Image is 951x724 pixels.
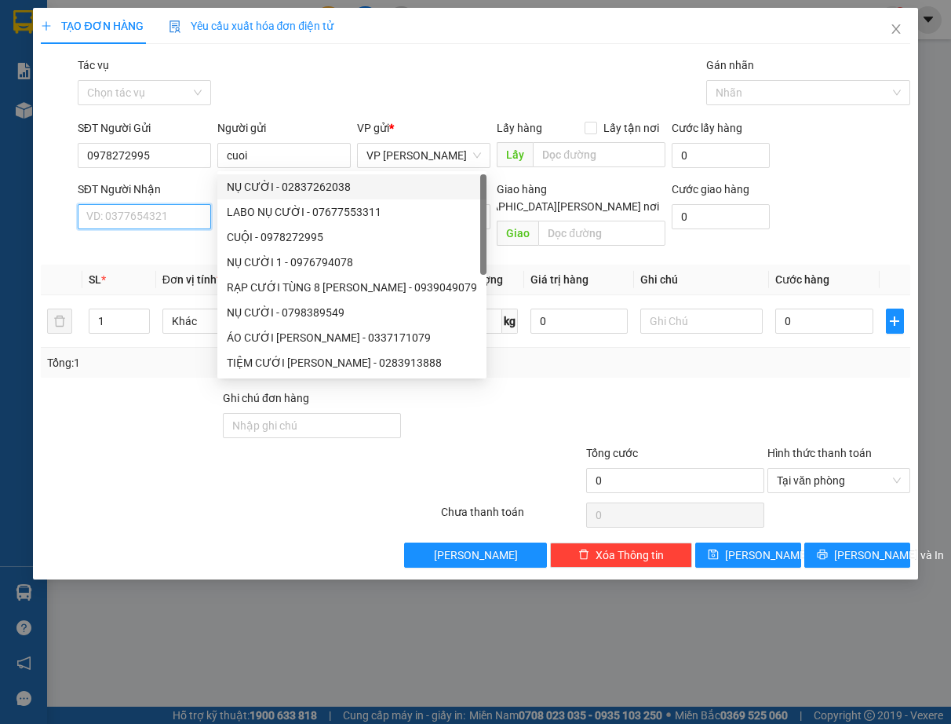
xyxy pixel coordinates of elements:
[767,447,872,459] label: Hình thức thanh toán
[217,325,486,350] div: ÁO CƯỚI HẠNH PHÚC - 0337171079
[502,309,518,334] span: kg
[886,309,904,334] button: plus
[775,273,829,286] span: Cước hàng
[47,309,72,334] button: delete
[124,47,216,67] span: 01 Võ Văn Truyện, KP.1, Phường 2
[597,119,665,137] span: Lấy tận nơi
[217,300,486,325] div: NỤ CƯỜI - 0798389549
[35,114,96,123] span: 10:56:16 [DATE]
[217,250,486,275] div: NỤ CƯỜI 1 - 0976794078
[596,547,664,564] span: Xóa Thông tin
[124,9,215,22] strong: ĐỒNG PHƯỚC
[672,143,771,168] input: Cước lấy hàng
[533,142,665,167] input: Dọc đường
[634,265,769,295] th: Ghi chú
[217,275,486,300] div: RẠP CƯỚI TÙNG 8 THẢO - 0939049079
[223,392,309,404] label: Ghi chú đơn hàng
[217,199,486,225] div: LABO NỤ CƯỜI - 07677553311
[169,20,181,33] img: icon
[124,25,211,45] span: Bến xe [GEOGRAPHIC_DATA]
[78,181,211,198] div: SĐT Người Nhận
[550,543,692,568] button: deleteXóa Thông tin
[834,547,944,564] span: [PERSON_NAME] và In
[357,119,490,137] div: VP gửi
[227,329,477,346] div: ÁO CƯỚI [PERSON_NAME] - 0337171079
[874,8,918,52] button: Close
[434,547,518,564] span: [PERSON_NAME]
[445,198,665,215] span: [GEOGRAPHIC_DATA][PERSON_NAME] nơi
[162,273,221,286] span: Đơn vị tính
[578,549,589,561] span: delete
[497,122,542,134] span: Lấy hàng
[708,549,719,561] span: save
[217,119,351,137] div: Người gửi
[497,183,547,196] span: Giao hàng
[366,144,481,167] span: VP Long Khánh
[227,229,477,246] div: CUỘI - 0978272995
[78,100,165,112] span: VPLK1408250005
[217,225,486,250] div: CUỘI - 0978272995
[47,354,368,371] div: Tổng: 1
[78,59,109,71] label: Tác vụ
[538,221,665,246] input: Dọc đường
[227,203,477,221] div: LABO NỤ CƯỜI - 07677553311
[42,85,192,97] span: -----------------------------------------
[227,279,477,296] div: RẠP CƯỚI TÙNG 8 [PERSON_NAME] - 0939049079
[5,114,96,123] span: In ngày:
[172,309,275,333] span: Khác
[672,183,749,196] label: Cước giao hàng
[78,119,211,137] div: SĐT Người Gửi
[5,101,164,111] span: [PERSON_NAME]:
[223,413,401,438] input: Ghi chú đơn hàng
[227,254,477,271] div: NỤ CƯỜI 1 - 0976794078
[41,20,143,32] span: TẠO ĐƠN HÀNG
[725,547,809,564] span: [PERSON_NAME]
[695,543,801,568] button: save[PERSON_NAME]
[227,178,477,196] div: NỤ CƯỜI - 02837262038
[439,503,585,531] div: Chưa thanh toán
[530,273,588,286] span: Giá trị hàng
[217,174,486,199] div: NỤ CƯỜI - 02837262038
[640,309,763,334] input: Ghi Chú
[89,273,101,286] span: SL
[586,447,638,459] span: Tổng cước
[497,142,533,167] span: Lấy
[217,350,486,375] div: TIỆM CƯỚI HOÀNG - 0283913888
[890,23,902,35] span: close
[706,59,754,71] label: Gán nhãn
[5,9,75,79] img: logo
[227,304,477,321] div: NỤ CƯỜI - 0798389549
[404,543,546,568] button: [PERSON_NAME]
[169,20,334,32] span: Yêu cầu xuất hóa đơn điện tử
[530,309,629,334] input: 0
[41,20,52,31] span: plus
[804,543,910,568] button: printer[PERSON_NAME] và In
[497,221,538,246] span: Giao
[227,354,477,371] div: TIỆM CƯỚI [PERSON_NAME] - 0283913888
[887,315,903,327] span: plus
[124,70,192,79] span: Hotline: 19001152
[672,122,742,134] label: Cước lấy hàng
[777,469,900,492] span: Tại văn phòng
[672,204,771,229] input: Cước giao hàng
[817,549,828,561] span: printer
